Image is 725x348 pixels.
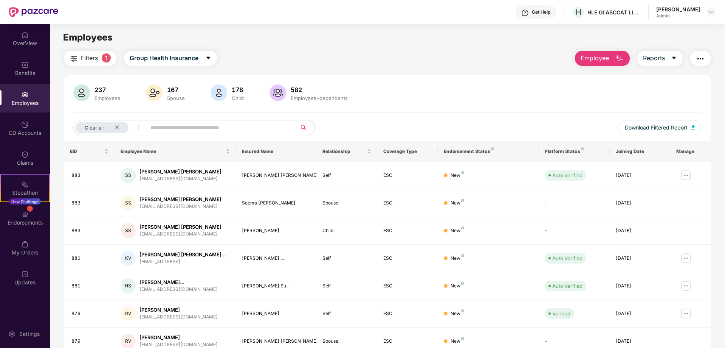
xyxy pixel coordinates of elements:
div: ESC [383,200,432,207]
div: New [451,310,464,317]
div: Spouse [166,95,186,101]
div: Auto Verified [552,254,582,262]
th: Joining Date [610,141,670,162]
div: Self [322,282,371,290]
img: svg+xml;base64,PHN2ZyBpZD0iSGVscC0zMngzMiIgeG1sbnM9Imh0dHA6Ly93d3cudzMub3JnLzIwMDAvc3ZnIiB3aWR0aD... [521,9,529,17]
span: Reports [643,53,665,63]
div: Self [322,255,371,262]
span: Filters [81,53,98,63]
div: [PERSON_NAME] [242,310,311,317]
div: SS [121,168,136,183]
div: [PERSON_NAME] Su... [242,282,311,290]
div: [DATE] [616,310,664,317]
div: 883 [71,200,108,207]
img: svg+xml;base64,PHN2ZyBpZD0iU2V0dGluZy0yMHgyMCIgeG1sbnM9Imh0dHA6Ly93d3cudzMub3JnLzIwMDAvc3ZnIiB3aW... [8,330,15,338]
div: [DATE] [616,338,664,345]
span: close [115,125,119,130]
div: New [451,338,464,345]
div: 582 [289,86,349,94]
span: Employees [63,32,113,43]
img: manageButton [680,307,692,320]
div: 879 [71,338,108,345]
img: svg+xml;base64,PHN2ZyBpZD0iQmVuZWZpdHMiIHhtbG5zPSJodHRwOi8vd3d3LnczLm9yZy8yMDAwL3N2ZyIgd2lkdGg9Ij... [21,61,29,69]
div: Settings [17,330,42,338]
div: Self [322,172,371,179]
div: 881 [71,282,108,290]
div: 880 [71,255,108,262]
img: manageButton [680,169,692,181]
img: svg+xml;base64,PHN2ZyB4bWxucz0iaHR0cDovL3d3dy53My5vcmcvMjAwMC9zdmciIHdpZHRoPSI4IiBoZWlnaHQ9IjgiIH... [581,147,584,150]
div: 1 [27,206,33,212]
img: svg+xml;base64,PHN2ZyB4bWxucz0iaHR0cDovL3d3dy53My5vcmcvMjAwMC9zdmciIHhtbG5zOnhsaW5rPSJodHRwOi8vd3... [211,84,227,101]
span: EID [70,148,103,154]
div: ESC [383,310,432,317]
div: ESC [383,338,432,345]
button: Clear allclose [73,120,149,135]
div: [PERSON_NAME] [PERSON_NAME] [139,223,222,231]
img: svg+xml;base64,PHN2ZyBpZD0iTXlfT3JkZXJzIiBkYXRhLW5hbWU9Ik15IE9yZGVycyIgeG1sbnM9Imh0dHA6Ly93d3cudz... [21,240,29,248]
div: ESC [383,172,432,179]
div: 883 [71,227,108,234]
div: New [451,282,464,290]
div: [DATE] [616,282,664,290]
div: Child [230,95,245,101]
div: [PERSON_NAME] [PERSON_NAME]... [139,251,226,258]
span: caret-down [205,55,211,62]
img: svg+xml;base64,PHN2ZyB4bWxucz0iaHR0cDovL3d3dy53My5vcmcvMjAwMC9zdmciIHdpZHRoPSI4IiBoZWlnaHQ9IjgiIH... [461,282,464,285]
div: 883 [71,172,108,179]
td: - [539,217,609,245]
div: New [451,172,464,179]
div: [EMAIL_ADDRESS][DOMAIN_NAME] [139,175,222,183]
div: [PERSON_NAME] ... [242,255,311,262]
span: caret-down [671,55,677,62]
img: svg+xml;base64,PHN2ZyB4bWxucz0iaHR0cDovL3d3dy53My5vcmcvMjAwMC9zdmciIHdpZHRoPSI4IiBoZWlnaHQ9IjgiIH... [461,226,464,229]
div: [DATE] [616,255,664,262]
div: Platform Status [545,148,603,154]
div: New [451,200,464,207]
span: H [576,8,581,17]
div: [PERSON_NAME] [PERSON_NAME] [139,196,222,203]
div: HS [121,278,136,293]
div: [PERSON_NAME]... [139,279,218,286]
div: SS [121,195,136,211]
img: svg+xml;base64,PHN2ZyB4bWxucz0iaHR0cDovL3d3dy53My5vcmcvMjAwMC9zdmciIHhtbG5zOnhsaW5rPSJodHRwOi8vd3... [270,84,286,101]
img: svg+xml;base64,PHN2ZyBpZD0iQ2xhaW0iIHhtbG5zPSJodHRwOi8vd3d3LnczLm9yZy8yMDAwL3N2ZyIgd2lkdGg9IjIwIi... [21,151,29,158]
img: svg+xml;base64,PHN2ZyB4bWxucz0iaHR0cDovL3d3dy53My5vcmcvMjAwMC9zdmciIHhtbG5zOnhsaW5rPSJodHRwOi8vd3... [73,84,90,101]
div: ESC [383,282,432,290]
button: search [296,120,315,135]
div: 237 [93,86,122,94]
th: Insured Name [236,141,317,162]
span: Relationship [322,148,365,154]
img: svg+xml;base64,PHN2ZyB4bWxucz0iaHR0cDovL3d3dy53My5vcmcvMjAwMC9zdmciIHdpZHRoPSI4IiBoZWlnaHQ9IjgiIH... [461,309,464,312]
div: [PERSON_NAME] [139,306,218,314]
th: Relationship [316,141,377,162]
img: svg+xml;base64,PHN2ZyB4bWxucz0iaHR0cDovL3d3dy53My5vcmcvMjAwMC9zdmciIHdpZHRoPSI4IiBoZWlnaHQ9IjgiIH... [461,254,464,257]
div: [PERSON_NAME] [PERSON_NAME] [242,172,311,179]
button: Reportscaret-down [637,51,683,66]
th: Manage [670,141,711,162]
img: svg+xml;base64,PHN2ZyBpZD0iRW5kb3JzZW1lbnRzIiB4bWxucz0iaHR0cDovL3d3dy53My5vcmcvMjAwMC9zdmciIHdpZH... [21,211,29,218]
img: svg+xml;base64,PHN2ZyB4bWxucz0iaHR0cDovL3d3dy53My5vcmcvMjAwMC9zdmciIHdpZHRoPSI4IiBoZWlnaHQ9IjgiIH... [491,147,494,150]
img: svg+xml;base64,PHN2ZyB4bWxucz0iaHR0cDovL3d3dy53My5vcmcvMjAwMC9zdmciIHdpZHRoPSI4IiBoZWlnaHQ9IjgiIH... [461,171,464,174]
div: [EMAIL_ADDRESS][DOMAIN_NAME] [139,314,218,321]
div: 167 [166,86,186,94]
div: Admin [656,13,700,19]
img: svg+xml;base64,PHN2ZyBpZD0iRW1wbG95ZWVzIiB4bWxucz0iaHR0cDovL3d3dy53My5vcmcvMjAwMC9zdmciIHdpZHRoPS... [21,91,29,98]
button: Filters1 [64,51,116,66]
div: Spouse [322,200,371,207]
th: EID [64,141,115,162]
div: Endorsement Status [444,148,533,154]
img: svg+xml;base64,PHN2ZyBpZD0iVXBkYXRlZCIgeG1sbnM9Imh0dHA6Ly93d3cudzMub3JnLzIwMDAvc3ZnIiB3aWR0aD0iMj... [21,270,29,278]
div: HLE GLASCOAT LIMITED [587,9,640,16]
img: svg+xml;base64,PHN2ZyBpZD0iRHJvcGRvd24tMzJ4MzIiIHhtbG5zPSJodHRwOi8vd3d3LnczLm9yZy8yMDAwL3N2ZyIgd2... [708,9,714,15]
img: svg+xml;base64,PHN2ZyB4bWxucz0iaHR0cDovL3d3dy53My5vcmcvMjAwMC9zdmciIHhtbG5zOnhsaW5rPSJodHRwOi8vd3... [146,84,163,101]
span: Download Filtered Report [625,123,688,132]
img: svg+xml;base64,PHN2ZyB4bWxucz0iaHR0cDovL3d3dy53My5vcmcvMjAwMC9zdmciIHdpZHRoPSIyNCIgaGVpZ2h0PSIyNC... [70,54,79,63]
div: [EMAIL_ADDRESS][DOMAIN_NAME] [139,203,222,210]
span: Employee Name [121,148,224,154]
img: svg+xml;base64,PHN2ZyB4bWxucz0iaHR0cDovL3d3dy53My5vcmcvMjAwMC9zdmciIHdpZHRoPSIyMSIgaGVpZ2h0PSIyMC... [21,181,29,188]
div: [DATE] [616,172,664,179]
div: Child [322,227,371,234]
span: Employee [581,53,609,63]
div: Employees [93,95,122,101]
